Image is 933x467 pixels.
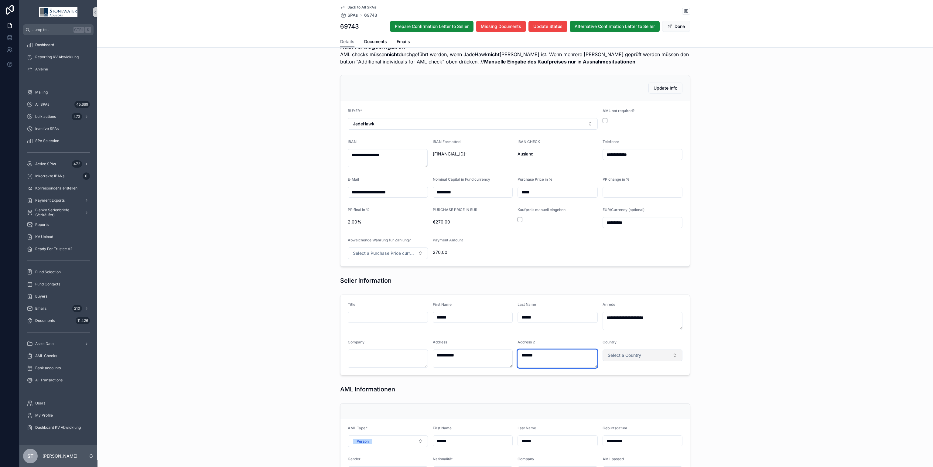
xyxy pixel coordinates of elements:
button: Select Button [603,349,683,361]
span: Back to All SPAs [347,5,376,10]
span: Company [518,457,534,461]
span: Emails [397,39,410,45]
span: Title [348,302,355,307]
span: Reports [35,222,49,227]
span: SPAs [347,12,358,18]
a: Inactive SPAs [23,123,94,134]
span: Active SPAs [35,162,56,166]
a: Korrespondenz erstellen [23,183,94,194]
span: bulk actions [35,114,56,119]
span: Dashboard [35,43,54,47]
span: IBAN [348,139,357,144]
span: Kaufpreis manuell eingeben [518,207,566,212]
button: Select Button [348,247,428,259]
a: Fund Selection [23,267,94,278]
button: Missing Documents [476,21,526,32]
span: Company [348,340,364,344]
span: Ready For Trustee V2 [35,247,72,251]
span: Anleihe [35,67,48,72]
span: Telefonnr [603,139,619,144]
h1: AML Informationen [340,385,395,394]
div: Person [357,439,369,444]
span: Emails [35,306,46,311]
span: Address [433,340,447,344]
div: 11.426 [76,317,90,324]
span: Anrede [603,302,615,307]
span: Dashboard KV Abwicklung [35,425,81,430]
span: First Name [433,426,452,430]
span: Blanko Serienbriefe (Verkäufer) [35,208,80,217]
strong: nicht [387,51,399,57]
span: Update Info [654,85,677,91]
span: Last Name [518,426,536,430]
span: EUR/Currency (optional) [603,207,644,212]
span: Update Status [533,23,562,29]
a: KV Upload [23,231,94,242]
span: Select a Country [608,352,641,358]
span: JadeHawk [353,121,374,127]
a: SPA Selection [23,135,94,146]
strong: Manuelle Eingabe des Kaufpreises nur in Ausnahmesituationen [484,59,635,65]
a: Back to All SPAs [340,5,376,10]
a: Payment Exports [23,195,94,206]
button: Update Info [648,83,682,94]
div: 0 [83,172,90,180]
a: Bank accounts [23,363,94,373]
span: Mailing [35,90,48,95]
span: Prepare Confirmation Letter to Seller [395,23,469,29]
a: 69743 [364,12,377,18]
span: All SPAs [35,102,49,107]
a: Buyers [23,291,94,302]
a: SPAs [340,12,358,18]
span: Korrespondenz erstellen [35,186,77,191]
button: Done [662,21,690,32]
h1: 69743 [340,22,359,31]
a: Emails210 [23,303,94,314]
span: Payment Exports [35,198,65,203]
span: K [86,27,91,32]
span: Purchase Price in % [518,177,552,182]
a: My Profile [23,410,94,421]
div: 45.669 [74,101,90,108]
a: Anleihe [23,64,94,75]
span: My Profile [35,413,53,418]
span: Abweichende Währung für Zahlung? [348,238,411,242]
h1: Seller information [340,276,391,285]
span: [FINANCIAL_ID]- [433,151,513,157]
strong: nicht [488,51,500,57]
a: AML Checks [23,350,94,361]
span: Ctrl [73,27,84,33]
span: €270,00 [433,219,513,225]
button: Prepare Confirmation Letter to Seller [390,21,473,32]
span: PURCHASE PRICE IN EUR [433,207,477,212]
span: PP change in % [603,177,630,182]
span: Select a Purchase Price currency [353,250,415,256]
span: AML Checks [35,353,57,358]
span: Users [35,401,45,406]
a: Dashboard [23,39,94,50]
span: Fund Contacts [35,282,60,287]
span: Details [340,39,354,45]
a: Users [23,398,94,409]
span: PP final in % [348,207,370,212]
span: Ausland [518,151,598,157]
a: Reporting KV Abwicklung [23,52,94,63]
a: Details [340,36,354,48]
button: Update Status [528,21,567,32]
a: All SPAs45.669 [23,99,94,110]
span: E-Mail [348,177,359,182]
button: Alternative Confirmation Letter to Seller [570,21,660,32]
span: IBAN Formatted [433,139,460,144]
span: Documents [35,318,55,323]
span: Geburtsdatum [603,426,627,430]
div: scrollable content [19,35,97,441]
span: Alternative Confirmation Letter to Seller [575,23,655,29]
a: Inkorrekte IBANs0 [23,171,94,182]
a: All Transactions [23,375,94,386]
span: Country [603,340,617,344]
a: Documents11.426 [23,315,94,326]
span: AML Type [348,426,365,430]
span: Missing Documents [481,23,521,29]
span: 2.00% [348,219,428,225]
span: Nominal Capital in Fund currency [433,177,490,182]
